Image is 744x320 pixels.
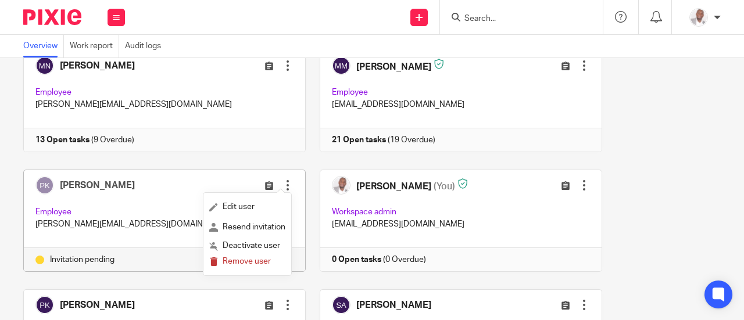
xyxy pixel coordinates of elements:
span: Deactivate user [223,242,280,250]
span: [PERSON_NAME] [60,181,135,190]
img: svg%3E [35,176,54,195]
img: Pixie [23,9,81,25]
button: Deactivate user [209,239,285,254]
a: Edit user [209,199,285,216]
input: Search [463,14,568,24]
p: Employee [35,206,294,218]
span: Remove user [223,257,271,265]
button: Remove user [209,254,285,269]
a: Resend invitation [209,219,285,236]
img: Paul%20S%20-%20Picture.png [689,8,708,27]
p: [PERSON_NAME][EMAIL_ADDRESS][DOMAIN_NAME] [35,218,294,230]
span: Edit user [223,203,255,211]
a: Audit logs [125,35,167,57]
div: Invitation pending [35,254,294,265]
a: Work report [70,35,119,57]
span: Resend invitation [223,223,285,231]
a: Overview [23,35,64,57]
